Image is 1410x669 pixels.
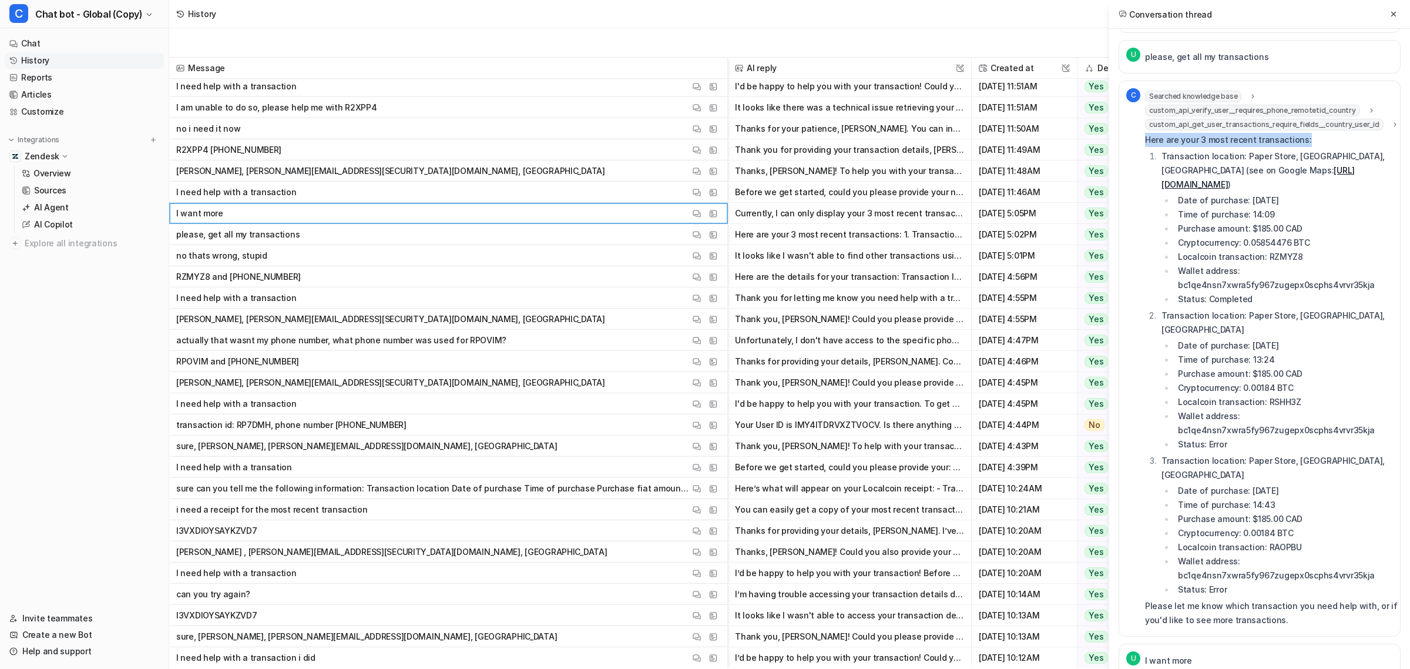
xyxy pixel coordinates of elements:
[976,393,1072,414] span: [DATE] 4:45PM
[735,245,964,266] button: It looks like I wasn't able to find other transactions using the details provided. Could you plea...
[976,605,1072,626] span: [DATE] 10:13AM
[1077,584,1150,605] button: Yes
[17,216,164,233] a: AI Copilot
[735,76,964,97] button: I'd be happy to help you with your transaction! Could you please provide your name, email address...
[1174,250,1399,264] li: Localcoin transaction: RZMYZ8
[12,153,19,160] img: Zendesk
[976,436,1072,457] span: [DATE] 4:43PM
[976,118,1072,139] span: [DATE] 11:50AM
[1174,353,1399,367] li: Time of purchase: 13:24
[1077,245,1150,266] button: Yes
[35,6,142,22] span: Chat bot - Global (Copy)
[1085,165,1107,177] span: Yes
[176,372,605,393] p: [PERSON_NAME], [PERSON_NAME][EMAIL_ADDRESS][SECURITY_DATA][DOMAIN_NAME], [GEOGRAPHIC_DATA]
[1077,626,1150,647] button: Yes
[1161,454,1399,482] p: Transaction location: Paper Store, ​​[GEOGRAPHIC_DATA]​​, [GEOGRAPHIC_DATA]
[176,541,607,563] p: [PERSON_NAME] , [PERSON_NAME][EMAIL_ADDRESS][SECURITY_DATA][DOMAIN_NAME], [GEOGRAPHIC_DATA]
[1085,102,1107,113] span: Yes
[1174,381,1399,395] li: Cryptocurrency: 0.00184 BTC
[1174,484,1399,498] li: Date of purchase: [DATE]
[1174,498,1399,512] li: Time of purchase: 14:43
[176,160,605,182] p: [PERSON_NAME], [PERSON_NAME][EMAIL_ADDRESS][SECURITY_DATA][DOMAIN_NAME], [GEOGRAPHIC_DATA]
[1077,266,1150,287] button: Yes
[1077,541,1150,563] button: Yes
[1077,393,1150,414] button: Yes
[176,499,368,520] p: i need a receipt for the most recent transaction
[34,202,69,213] p: AI Agent
[1085,504,1107,516] span: Yes
[176,626,557,647] p: sure, [PERSON_NAME], [PERSON_NAME][EMAIL_ADDRESS][DOMAIN_NAME], [GEOGRAPHIC_DATA]
[735,266,964,287] button: Here are the details for your transaction: Transaction location: Paper Store, ​​[GEOGRAPHIC_DATA]...
[9,238,21,249] img: explore all integrations
[1077,414,1150,436] button: No
[1085,250,1107,262] span: Yes
[976,287,1072,309] span: [DATE] 4:55PM
[735,118,964,139] button: Thanks for your patience, [PERSON_NAME]. You can instantly access your transaction receipt by vis...
[5,627,164,643] a: Create a new Bot
[735,224,964,245] button: Here are your 3 most recent transactions: 1. Transaction location: Paper Store, ​​[GEOGRAPHIC_DAT...
[1174,540,1399,554] li: Localcoin transaction: RAOPBU
[735,287,964,309] button: Thank you for letting me know you need help with a transaction. I already have your name, email, ...
[1161,149,1399,192] p: Transaction location: Paper Store, ​​[GEOGRAPHIC_DATA]​​, [GEOGRAPHIC_DATA] (see on Google Maps: )
[1077,287,1150,309] button: Yes
[188,8,216,20] div: History
[5,643,164,660] a: Help and support
[176,287,297,309] p: I need help with a transaction
[25,234,159,253] span: Explore all integrations
[1085,292,1107,304] span: Yes
[735,330,964,351] button: Unfortunately, I don't have access to the specific phone number used for transaction ID RPOVIM. B...
[1174,395,1399,409] li: Localcoin transaction: RSHH3Z
[976,584,1072,605] span: [DATE] 10:14AM
[34,185,66,196] p: Sources
[25,150,59,162] p: Zendesk
[735,436,964,457] button: Thank you, [PERSON_NAME]! To help with your transaction, could you please provide: - Your phone n...
[1085,334,1107,346] span: Yes
[976,457,1072,478] span: [DATE] 4:39PM
[1145,50,1268,64] p: please, get all my transactions
[176,266,301,287] p: RZMYZ8 and [PHONE_NUMBER]
[1085,567,1107,579] span: Yes
[1085,208,1107,219] span: Yes
[735,351,964,372] button: Thanks for providing your details, [PERSON_NAME]. Could you please confirm if you used this phone...
[176,76,297,97] p: I need help with a transaction
[1077,224,1150,245] button: Yes
[1077,436,1150,457] button: Yes
[976,520,1072,541] span: [DATE] 10:20AM
[5,235,164,252] a: Explore all integrations
[176,647,315,668] p: I need help with a transaction i did
[976,478,1072,499] span: [DATE] 10:24AM
[176,520,257,541] p: I3VXDIOYSAYKZVD7
[976,245,1072,266] span: [DATE] 5:01PM
[1077,76,1150,97] button: Yes
[176,203,223,224] p: I want more
[176,393,297,414] p: I need help with a transaction
[1174,583,1399,597] li: Status: Error
[1145,133,1399,147] p: Here are your 3 most recent transactions:
[5,35,164,52] a: Chat
[1174,292,1399,306] li: Status: Completed
[1145,654,1192,668] p: I want more
[1161,165,1355,189] a: [URL][DOMAIN_NAME]
[5,52,164,69] a: History
[976,203,1072,224] span: [DATE] 5:05PM
[1077,182,1150,203] button: Yes
[176,224,300,245] p: please, get all my transactions
[5,103,164,120] a: Customize
[17,199,164,216] a: AI Agent
[176,245,267,266] p: no thats wrong, stupid
[1085,652,1107,664] span: Yes
[976,97,1072,118] span: [DATE] 11:51AM
[1145,105,1360,116] span: custom_api_verify_user__requires_phone_remotetid_country
[1077,499,1150,520] button: Yes
[1085,377,1107,389] span: Yes
[7,136,15,144] img: expand menu
[976,499,1072,520] span: [DATE] 10:21AM
[1174,409,1399,437] li: Wallet address: bc1qe4nsn7xwra5fy967zugepx0scphs4vrvr35kja
[176,118,241,139] p: no i need it now
[1085,398,1107,410] span: Yes
[735,414,964,436] button: Your User ID is IMY4ITDRVXZTVOCV. Is there anything else you need help with regarding your transa...
[1077,309,1150,330] button: Yes
[1174,222,1399,236] li: Purchase amount: $185.00 CAD
[5,134,63,146] button: Integrations
[1126,48,1140,62] span: U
